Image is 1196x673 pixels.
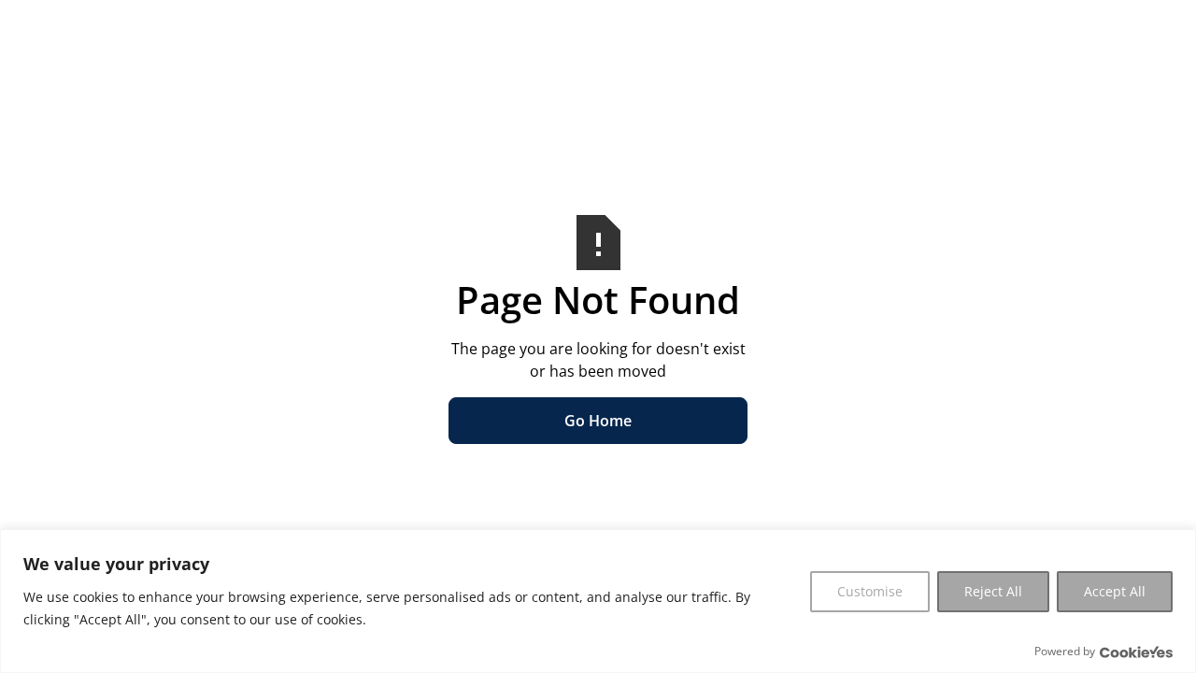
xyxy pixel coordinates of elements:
[448,337,747,382] div: The page you are looking for doesn't exist or has been moved
[23,586,796,631] p: We use cookies to enhance your browsing experience, serve personalised ads or content, and analys...
[23,552,796,575] p: We value your privacy
[1034,642,1173,661] div: Powered by
[1100,646,1173,658] a: Visit CookieYes website
[448,278,747,322] h3: Page Not Found
[448,397,747,444] a: Go Home
[1057,571,1173,612] button: Accept All
[810,571,930,612] button: Customise
[937,571,1049,612] button: Reject All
